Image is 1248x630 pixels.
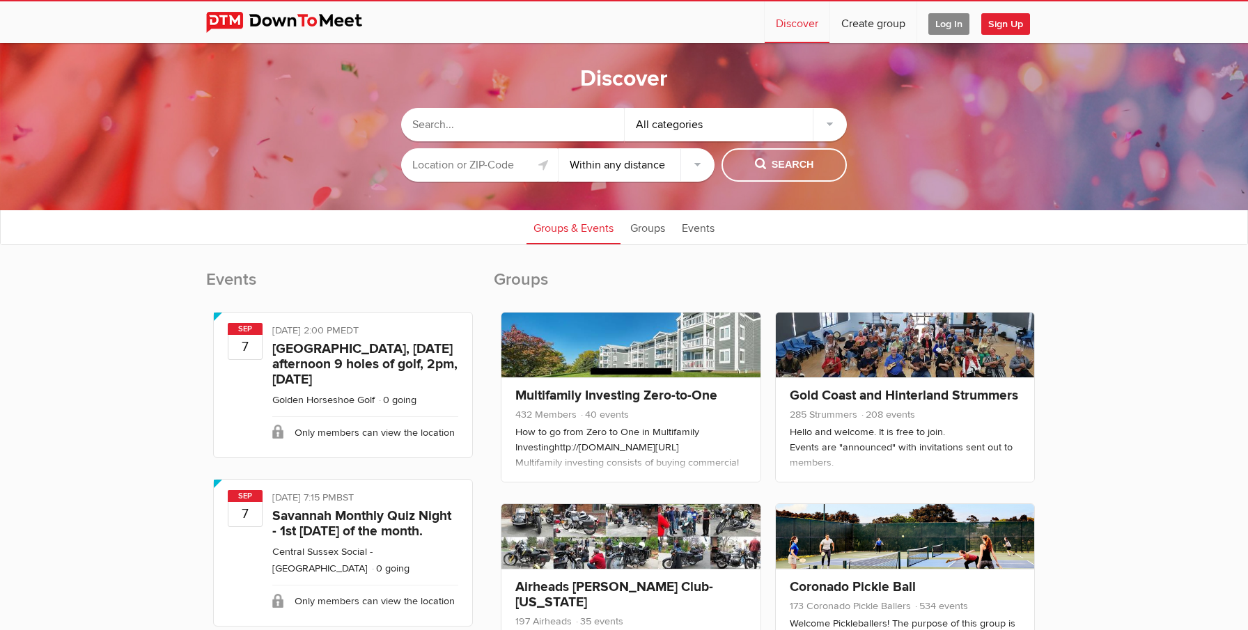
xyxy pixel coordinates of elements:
li: 0 going [377,394,416,406]
h2: Groups [494,269,1042,305]
div: [DATE] 2:00 PM [272,323,458,341]
li: 0 going [370,562,409,574]
span: Sep [228,490,263,502]
div: [DATE] 7:15 PM [272,490,458,508]
h2: Events [206,269,480,305]
a: Log In [917,1,981,43]
a: Gold Coast and Hinterland Strummers [790,387,1018,404]
h1: Discover [580,65,668,94]
span: Log In [928,13,969,35]
a: Groups [623,210,672,244]
b: 7 [228,334,262,359]
a: Golden Horseshoe Golf [272,394,375,406]
input: Location or ZIP-Code [401,148,558,182]
a: Groups & Events [526,210,621,244]
a: Savannah Monthly Quiz Night - 1st [DATE] of the month. [272,507,451,540]
span: Europe/London [336,491,354,503]
span: Sep [228,323,263,335]
span: 197 Airheads [515,615,572,627]
span: 40 events [579,409,629,420]
span: Search [755,157,814,173]
span: 35 events [575,615,623,627]
a: Create group [830,1,916,43]
a: Central Sussex Social - [GEOGRAPHIC_DATA] [272,546,373,574]
span: 534 events [914,600,968,612]
span: 285 Strummers [790,409,857,420]
span: 173 Coronado Pickle Ballers [790,600,911,612]
a: Events [675,210,721,244]
a: Airheads [PERSON_NAME] Club-[US_STATE] [515,578,713,611]
a: Coronado Pickle Ball [790,578,916,595]
span: Sign Up [981,13,1030,35]
b: 7 [228,501,262,526]
a: Sign Up [981,1,1041,43]
span: 208 events [860,409,915,420]
div: Only members can view the location [272,585,458,616]
button: Search [721,148,847,182]
img: DownToMeet [206,12,384,33]
a: [GEOGRAPHIC_DATA], [DATE] afternoon 9 holes of golf, 2pm, [DATE] [272,340,458,388]
a: Discover [765,1,829,43]
div: Only members can view the location [272,416,458,448]
div: All categories [625,108,848,141]
span: 432 Members [515,409,577,420]
a: Multifamily Investing Zero-to-One [515,387,717,404]
input: Search... [401,108,624,141]
span: America/Toronto [341,324,359,336]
